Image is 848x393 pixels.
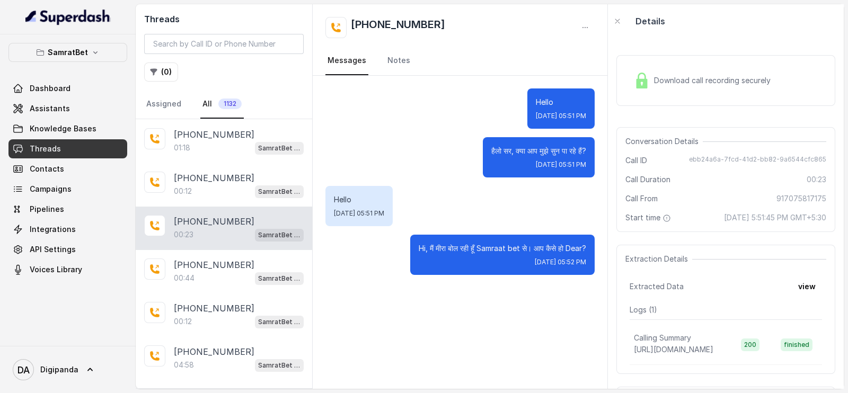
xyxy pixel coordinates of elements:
[741,338,759,351] span: 200
[634,73,650,88] img: Lock Icon
[689,155,826,166] span: ebb24a6a-7fcd-41d2-bb82-9a6544cfc865
[334,209,384,218] span: [DATE] 05:51 PM
[8,43,127,62] button: SamratBet
[200,90,244,119] a: All1132
[535,258,586,266] span: [DATE] 05:52 PM
[8,119,127,138] a: Knowledge Bases
[258,360,301,371] p: SamratBet agent
[8,260,127,279] a: Voices Library
[8,79,127,98] a: Dashboard
[30,204,64,215] span: Pipelines
[144,90,304,119] nav: Tabs
[792,277,822,296] button: view
[536,112,586,120] span: [DATE] 05:51 PM
[654,75,775,86] span: Download call recording securely
[258,317,301,327] p: SamratBet agent
[325,47,368,75] a: Messages
[30,244,76,255] span: API Settings
[25,8,111,25] img: light.svg
[258,143,301,154] p: SamratBet agent
[30,184,72,194] span: Campaigns
[48,46,88,59] p: SamratBet
[174,128,254,141] p: [PHONE_NUMBER]
[8,220,127,239] a: Integrations
[258,273,301,284] p: SamratBet agent
[419,243,586,254] p: Hi, मैं मीरा बोल रही हूँ Samraat bet से। आप कैसे हो Dear?
[144,90,183,119] a: Assigned
[8,355,127,385] a: Digipanda
[258,230,301,240] p: SamratBet agent
[351,17,445,38] h2: [PHONE_NUMBER]
[174,215,254,228] p: [PHONE_NUMBER]
[634,345,713,354] span: [URL][DOMAIN_NAME]
[174,172,254,184] p: [PHONE_NUMBER]
[724,212,826,223] span: [DATE] 5:51:45 PM GMT+5:30
[625,254,692,264] span: Extraction Details
[8,139,127,158] a: Threads
[144,13,304,25] h2: Threads
[8,99,127,118] a: Assistants
[174,345,254,358] p: [PHONE_NUMBER]
[635,15,665,28] p: Details
[174,273,195,283] p: 00:44
[30,83,70,94] span: Dashboard
[174,302,254,315] p: [PHONE_NUMBER]
[174,229,193,240] p: 00:23
[334,194,384,205] p: Hello
[17,364,30,376] text: DA
[8,240,127,259] a: API Settings
[781,338,812,351] span: finished
[40,364,78,375] span: Digipanda
[30,123,96,134] span: Knowledge Bases
[325,47,595,75] nav: Tabs
[30,144,61,154] span: Threads
[174,316,192,327] p: 00:12
[625,155,647,166] span: Call ID
[258,186,301,197] p: SamratBet agent
[30,224,76,235] span: Integrations
[807,174,826,185] span: 00:23
[174,142,190,153] p: 01:18
[8,200,127,219] a: Pipelines
[625,193,658,204] span: Call From
[144,62,178,82] button: (0)
[174,360,194,370] p: 04:58
[625,174,670,185] span: Call Duration
[776,193,826,204] span: 917075817175
[491,146,586,156] p: हैलो सर, क्या आप मुझे सुन पा रहे हैं?
[630,281,684,292] span: Extracted Data
[174,186,192,196] p: 00:12
[385,47,412,75] a: Notes
[625,212,673,223] span: Start time
[630,305,822,315] p: Logs ( 1 )
[30,264,82,275] span: Voices Library
[536,160,586,169] span: [DATE] 05:51 PM
[8,159,127,178] a: Contacts
[634,333,691,343] p: Calling Summary
[8,180,127,199] a: Campaigns
[30,103,70,114] span: Assistants
[625,136,703,147] span: Conversation Details
[536,97,586,108] p: Hello
[30,164,64,174] span: Contacts
[144,34,304,54] input: Search by Call ID or Phone Number
[174,258,254,271] p: [PHONE_NUMBER]
[218,99,242,109] span: 1132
